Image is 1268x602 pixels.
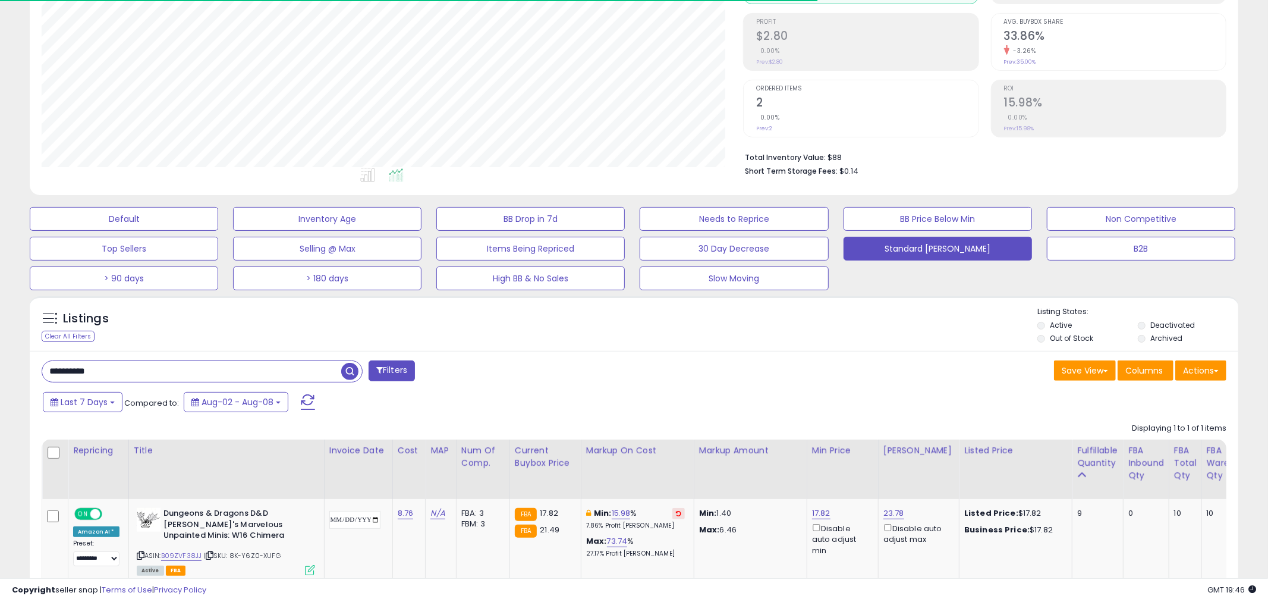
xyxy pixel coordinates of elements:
[398,444,421,457] div: Cost
[163,508,308,544] b: Dungeons & Dragons D&D [PERSON_NAME]'s Marvelous Unpainted Minis: W16 Chimera
[137,566,164,576] span: All listings currently available for purchase on Amazon
[699,444,802,457] div: Markup Amount
[756,96,978,112] h2: 2
[515,508,537,521] small: FBA
[1207,584,1256,595] span: 2025-08-16 19:46 GMT
[756,58,783,65] small: Prev: $2.80
[756,19,978,26] span: Profit
[202,396,273,408] span: Aug-02 - Aug-08
[12,585,206,596] div: seller snap | |
[812,522,869,556] div: Disable auto adjust min
[640,266,828,290] button: Slow Moving
[1004,29,1226,45] h2: 33.86%
[233,237,421,261] button: Selling @ Max
[594,507,612,519] b: Min:
[586,522,685,530] p: 7.86% Profit [PERSON_NAME]
[756,29,978,45] h2: $2.80
[1009,46,1036,55] small: -3.26%
[63,311,109,327] h5: Listings
[1125,365,1163,377] span: Columns
[756,86,978,92] span: Ordered Items
[964,507,1018,519] b: Listed Price:
[166,566,186,576] span: FBA
[640,237,828,261] button: 30 Day Decrease
[607,535,628,547] a: 73.74
[1004,86,1226,92] span: ROI
[515,444,576,469] div: Current Buybox Price
[42,331,95,342] div: Clear All Filters
[137,508,315,574] div: ASIN:
[1207,508,1252,519] div: 10
[75,509,90,519] span: ON
[1174,444,1197,482] div: FBA Total Qty
[756,46,780,55] small: 0.00%
[233,266,421,290] button: > 180 days
[430,507,445,519] a: N/A
[756,125,772,132] small: Prev: 2
[586,536,685,558] div: %
[612,507,631,519] a: 15.98
[745,149,1217,164] li: $88
[398,507,414,519] a: 8.76
[586,508,685,530] div: %
[61,396,108,408] span: Last 7 Days
[640,207,828,231] button: Needs to Reprice
[1128,444,1164,482] div: FBA inbound Qty
[430,444,451,457] div: MAP
[964,444,1067,457] div: Listed Price
[73,526,119,537] div: Amazon AI *
[883,444,954,457] div: [PERSON_NAME]
[1077,444,1118,469] div: Fulfillable Quantity
[1047,237,1235,261] button: B2B
[699,524,720,535] strong: Max:
[134,444,319,457] div: Title
[204,551,281,560] span: | SKU: 8K-Y6Z0-XUFG
[124,397,179,409] span: Compared to:
[1175,360,1226,381] button: Actions
[1004,113,1028,122] small: 0.00%
[745,152,826,162] b: Total Inventory Value:
[964,525,1063,535] div: $17.82
[540,524,559,535] span: 21.49
[699,525,798,535] p: 6.46
[581,440,694,499] th: The percentage added to the cost of goods (COGS) that forms the calculator for Min & Max prices.
[12,584,55,595] strong: Copyright
[1150,320,1195,330] label: Deactivated
[436,237,625,261] button: Items Being Repriced
[964,524,1030,535] b: Business Price:
[586,444,689,457] div: Markup on Cost
[1128,508,1160,519] div: 0
[1174,508,1193,519] div: 10
[461,519,501,529] div: FBM: 3
[1047,207,1235,231] button: Non Competitive
[30,237,218,261] button: Top Sellers
[184,392,288,412] button: Aug-02 - Aug-08
[1004,125,1034,132] small: Prev: 15.98%
[1004,96,1226,112] h2: 15.98%
[883,507,904,519] a: 23.78
[30,207,218,231] button: Default
[883,522,950,545] div: Disable auto adjust max
[329,444,388,457] div: Invoice Date
[540,507,558,519] span: 17.82
[1054,360,1116,381] button: Save View
[1050,333,1093,343] label: Out of Stock
[812,507,830,519] a: 17.82
[436,266,625,290] button: High BB & No Sales
[812,444,873,457] div: Min Price
[43,392,122,412] button: Last 7 Days
[436,207,625,231] button: BB Drop in 7d
[699,508,798,519] p: 1.40
[1077,508,1114,519] div: 9
[699,507,717,519] strong: Min:
[1004,58,1036,65] small: Prev: 35.00%
[586,535,607,547] b: Max:
[1037,306,1238,318] p: Listing States:
[233,207,421,231] button: Inventory Age
[1118,360,1173,381] button: Columns
[1207,444,1256,482] div: FBA Warehouse Qty
[461,444,505,469] div: Num of Comp.
[73,540,119,566] div: Preset:
[745,166,838,176] b: Short Term Storage Fees:
[1050,320,1072,330] label: Active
